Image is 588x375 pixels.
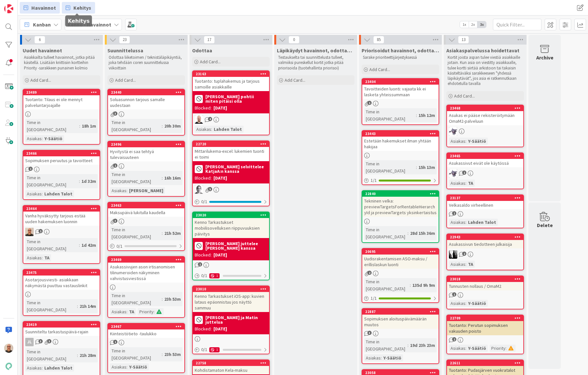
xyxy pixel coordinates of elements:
a: 22720Mittarilukema-excel: lukemien tuonti ei toimi[PERSON_NAME] selvittelee KatjaA:n kanssaBlocke... [192,141,270,206]
div: 16h 16m [163,174,182,182]
span: : [465,180,466,187]
img: LM [449,127,457,136]
div: Asiakas [25,364,42,371]
a: 22943Asukassivun tiedotteen julkaisijaKVAsiakas:TA [446,234,524,270]
span: Add Card... [115,77,136,83]
div: 20695 [365,249,439,254]
div: 23465 [447,153,523,159]
a: 20695Uudisrakentamisen ASO-maksu / erillislaskun luontiTime in [GEOGRAPHIC_DATA]:135d 9h 9m1/1 [362,248,439,303]
div: 1/1 [362,294,439,302]
div: Tunnusten nollaus / OmaM2 [447,282,523,290]
div: TM [193,115,269,124]
div: 0/1 [108,242,184,250]
div: 23467 [111,324,184,329]
div: Tavoitteiden luonti: vajaata kk ei lasketa yhteissummaan [362,85,439,99]
img: MK [25,228,34,236]
input: Quick Filter... [493,19,541,30]
div: Priority [138,308,154,315]
a: 22840Tekninen velka: previewTargetsForRentableHierarchyId ja previewTargets yksinkertaistusTime i... [362,190,439,243]
div: 21h 28m [78,352,98,359]
div: Kiinteistötieto -taulukko [108,329,184,338]
div: 23475 [26,270,100,275]
div: 22943Asukassivun tiedotteen julkaisija [447,234,523,248]
span: : [126,187,127,194]
span: 3 [38,339,43,343]
span: Add Card... [285,77,305,83]
div: [DATE] [213,252,227,258]
div: 23163Tuotanto: tuplahakemus ja tarjous samoille asiakkaille [193,71,269,91]
span: : [42,254,43,261]
div: 23020Kenno Tarkastukset mobiilisovelluksen riippuvuuksien päivitys [193,212,269,238]
div: Tuotanto: Perutun sopimuksen vakuuden poisto [447,321,523,335]
div: 23464 [26,206,100,211]
a: 23468Asukas ei pääse rekisteröitymään OmaM2-palveluunLMAsiakas:Y-Säätiö [446,105,524,147]
span: : [211,126,212,133]
div: 23010 [196,287,269,291]
div: 23468Asukas ei pääse rekisteröitymään OmaM2-palveluun [447,105,523,125]
div: Tekninen velka: previewTargetsForRentableHierarchyId ja previewTargets yksinkertaistus [362,197,439,217]
a: 23466Sopimuksen peruutus ja tavoitteetTime in [GEOGRAPHIC_DATA]:1d 32mAsiakas:Lahden Talot [23,150,100,200]
div: 23496 [111,142,184,147]
div: 23469 [108,257,184,263]
a: 23018Tunnusten nollaus / OmaM2Asiakas:Y-Säätiö [446,276,524,309]
div: 22720 [193,141,269,147]
img: TM [195,115,203,124]
span: Havainnot [31,4,56,12]
div: 20695Uudisrakentamisen ASO-maksu / erillislaskun luonti [362,249,439,269]
span: : [77,352,78,359]
span: 1 / 1 [371,295,377,302]
a: Kehitys [62,2,95,14]
a: 22887Sopimuksen aloituspäivämäärän muutosTime in [GEOGRAPHIC_DATA]:19d 23h 23mAsiakas:Y-Säätiö [362,308,439,364]
span: : [381,354,382,361]
div: 23419 [26,322,100,327]
div: Y-Säätiö [466,138,488,145]
div: Time in [GEOGRAPHIC_DATA] [364,108,416,122]
a: 23404Tavoitteiden luonti: vajaata kk ei lasketa yhteissummaanTime in [GEOGRAPHIC_DATA]:15h 12m [362,78,439,125]
span: 3 [47,339,51,343]
div: Tuotanto: Tilaus ei ole mennyt palveluntarjoajalle [23,95,100,109]
span: : [126,363,127,370]
div: 23466Sopimuksen peruutus ja tavoitteet [23,151,100,165]
div: Sopimuksen peruutus ja tavoitteet [23,156,100,165]
div: 22943 [447,234,523,240]
div: 23496Hyvitystä ei saa tehtyä tulevaisuuteen [108,141,184,161]
div: 23440Soluasunnon tarjous samalle uudestaan [108,89,184,109]
div: 23496 [108,141,184,147]
div: 23489 [26,90,100,95]
div: Time in [GEOGRAPHIC_DATA] [364,338,408,352]
div: 23467Kiinteistötieto -taulukko [108,324,184,338]
div: Soluasunnon tarjous samalle uudestaan [108,95,184,109]
b: [PERSON_NAME] selvittelee KatjaA:n kanssa [205,164,267,173]
span: Kehitys [73,4,91,12]
div: 23489Tuotanto: Tilaus ei ole mennyt palveluntarjoajalle [23,89,100,109]
span: 4 [208,117,212,121]
div: Y-Säätiö [466,345,488,352]
div: Kenno Tarkastukset mobiilisovelluksen riippuvuuksien päivitys [193,218,269,238]
div: Tuotanto: tuplahakemus ja tarjous samoille asiakkaille [193,77,269,91]
div: 23020 [193,212,269,218]
div: 23469 [111,257,184,262]
div: Y-Säätiö [382,354,403,361]
a: 23440Soluasunnon tarjous samalle uudestaanTime in [GEOGRAPHIC_DATA]:20h 30m [107,89,185,136]
b: [PERSON_NAME] ja Matin juttelua [205,315,267,324]
span: Add Card... [200,59,221,65]
div: 22943 [450,235,523,239]
div: Asiakas [449,345,465,352]
div: 1 [209,273,220,278]
div: Lahden Talot [43,364,74,371]
div: TA [466,261,475,268]
div: TA [466,180,475,187]
div: LM [447,127,523,136]
div: 23h 53m [163,351,182,358]
div: Asiakas [110,363,126,370]
span: 1 / 1 [371,177,377,184]
div: Blocked: [195,252,212,258]
div: 23419Suunniteltu tarkastuspäivä-rajain [23,322,100,336]
a: 23496Hyvitystä ei saa tehtyä tulevaisuuteenTime in [GEOGRAPHIC_DATA]:16h 16mAsiakas:[PERSON_NAME] [107,141,185,197]
div: 22611 [450,361,523,365]
div: 23443 [362,131,439,137]
div: 23464Vanha hyväksytty tarjous estää uuden hakemuksen luonnin [23,206,100,226]
div: Asukassivujen ason irtisanomisen tilinumeroiden näkyminen vahvistusviestissä [108,263,184,283]
div: 23010Kenno Tarkastukset iOS-app: kuvien lataus epäonnistuu jos näyttö sammuu [193,286,269,312]
div: 21h 52m [163,230,182,237]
